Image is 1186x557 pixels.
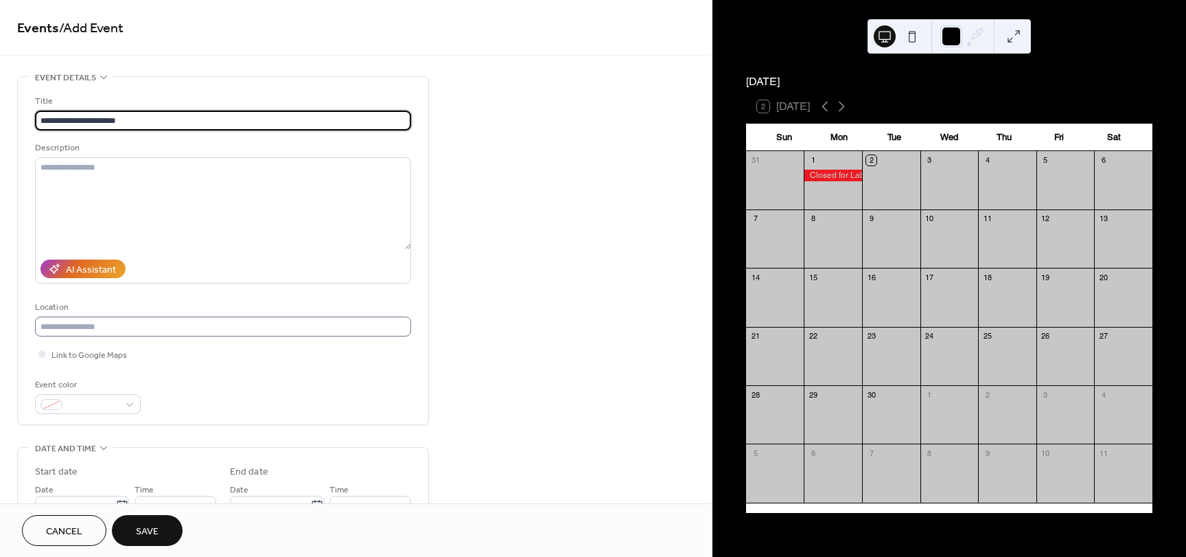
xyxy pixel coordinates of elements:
[982,155,992,166] div: 4
[982,272,992,282] div: 18
[925,448,935,458] div: 8
[982,448,992,458] div: 9
[750,214,760,224] div: 7
[750,389,760,400] div: 28
[40,260,126,278] button: AI Assistant
[1098,155,1108,166] div: 6
[35,483,54,497] span: Date
[59,15,124,42] span: / Add Event
[1040,214,1051,224] div: 12
[1098,389,1108,400] div: 4
[925,214,935,224] div: 10
[812,124,867,151] div: Mon
[866,155,876,166] div: 2
[136,525,159,539] span: Save
[35,378,138,392] div: Event color
[808,389,818,400] div: 29
[866,389,876,400] div: 30
[746,73,1152,90] div: [DATE]
[1040,331,1051,341] div: 26
[1098,331,1108,341] div: 27
[982,331,992,341] div: 25
[112,515,183,546] button: Save
[22,515,106,546] button: Cancel
[866,272,876,282] div: 16
[35,465,78,479] div: Start date
[750,331,760,341] div: 21
[750,272,760,282] div: 14
[804,170,862,181] div: Closed for Labor Day
[808,331,818,341] div: 22
[866,448,876,458] div: 7
[982,214,992,224] div: 11
[35,94,408,109] div: Title
[750,448,760,458] div: 5
[866,331,876,341] div: 23
[1098,272,1108,282] div: 20
[808,272,818,282] div: 15
[808,448,818,458] div: 6
[135,483,154,497] span: Time
[925,272,935,282] div: 17
[925,389,935,400] div: 1
[922,124,977,151] div: Wed
[46,525,82,539] span: Cancel
[35,141,408,155] div: Description
[66,263,116,277] div: AI Assistant
[1098,448,1108,458] div: 11
[925,331,935,341] div: 24
[1086,124,1141,151] div: Sat
[230,483,248,497] span: Date
[35,442,96,456] span: Date and time
[925,155,935,166] div: 3
[808,214,818,224] div: 8
[51,348,127,363] span: Link to Google Maps
[35,71,96,85] span: Event details
[1040,448,1051,458] div: 10
[867,124,922,151] div: Tue
[1098,214,1108,224] div: 13
[17,15,59,42] a: Events
[750,155,760,166] div: 31
[1040,155,1051,166] div: 5
[808,155,818,166] div: 1
[982,389,992,400] div: 2
[757,124,812,151] div: Sun
[1032,124,1086,151] div: Fri
[35,300,408,315] div: Location
[1040,272,1051,282] div: 19
[329,483,349,497] span: Time
[230,465,268,479] div: End date
[866,214,876,224] div: 9
[1040,389,1051,400] div: 3
[977,124,1032,151] div: Thu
